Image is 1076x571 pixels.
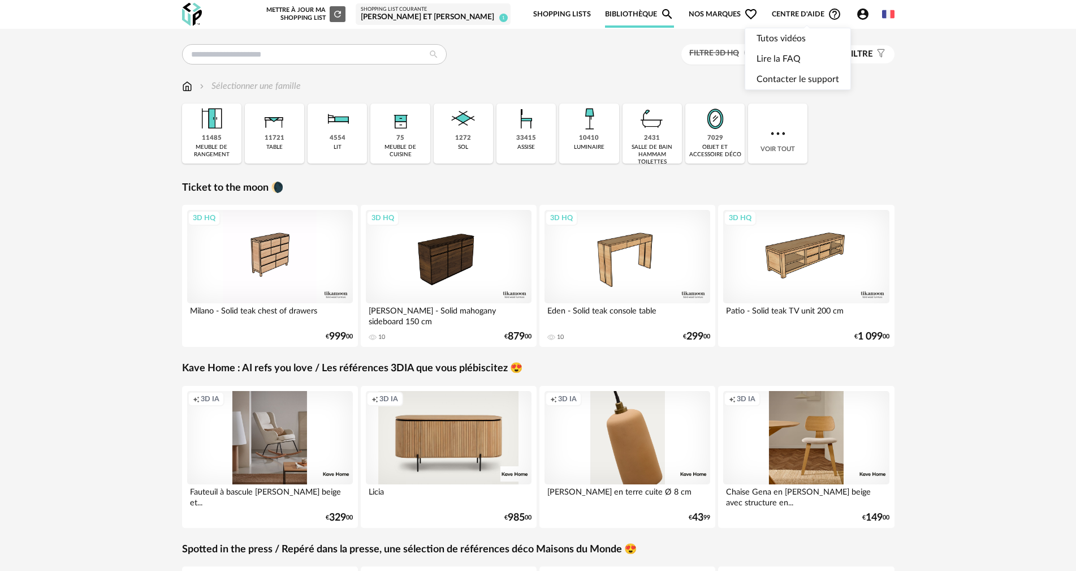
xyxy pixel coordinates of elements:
[557,333,564,341] div: 10
[448,104,478,134] img: Sol.png
[737,394,755,403] span: 3D IA
[504,514,531,522] div: € 00
[201,394,219,403] span: 3D IA
[644,134,660,143] div: 2431
[882,8,894,20] img: fr
[197,80,301,93] div: Sélectionner une famille
[264,6,345,22] div: Mettre à jour ma Shopping List
[689,144,741,158] div: objet et accessoire déco
[768,123,788,144] img: more.7b13dc1.svg
[182,205,358,347] a: 3D HQ Milano - Solid teak chest of drawers €99900
[757,28,839,49] a: Tutos vidéos
[689,514,710,522] div: € 99
[637,104,667,134] img: Salle%20de%20bain.png
[197,80,206,93] img: svg+xml;base64,PHN2ZyB3aWR0aD0iMTYiIGhlaWdodD0iMTYiIHZpZXdCb3g9IjAgMCAxNiAxNiIgZmlsbD0ibm9uZSIgeG...
[259,104,289,134] img: Table.png
[361,6,505,13] div: Shopping List courante
[757,69,839,89] a: Contacter le support
[361,205,537,347] a: 3D HQ [PERSON_NAME] - Solid mahogany sideboard 150 cm 10 €87900
[196,104,227,134] img: Meuble%20de%20rangement.png
[744,7,758,21] span: Heart Outline icon
[326,514,353,522] div: € 00
[686,333,703,341] span: 299
[332,11,343,17] span: Refresh icon
[723,484,889,507] div: Chaise Gena en [PERSON_NAME] beige avec structure en...
[707,134,723,143] div: 7029
[550,394,557,403] span: Creation icon
[504,333,531,341] div: € 00
[545,484,711,507] div: [PERSON_NAME] en terre cuite Ø 8 cm
[326,333,353,341] div: € 00
[455,134,471,143] div: 1272
[202,134,222,143] div: 11485
[322,104,353,134] img: Literie.png
[334,144,342,151] div: lit
[539,386,716,528] a: Creation icon 3D IA [PERSON_NAME] en terre cuite Ø 8 cm €4399
[511,104,542,134] img: Assise.png
[854,333,889,341] div: € 00
[545,303,711,326] div: Eden - Solid teak console table
[193,394,200,403] span: Creation icon
[366,211,399,225] div: 3D HQ
[626,144,679,166] div: salle de bain hammam toilettes
[378,333,385,341] div: 10
[724,211,757,225] div: 3D HQ
[379,394,398,403] span: 3D IA
[558,394,577,403] span: 3D IA
[508,514,525,522] span: 985
[187,303,353,326] div: Milano - Solid teak chest of drawers
[660,7,674,21] span: Magnify icon
[374,144,426,158] div: meuble de cuisine
[605,1,674,28] a: BibliothèqueMagnify icon
[371,394,378,403] span: Creation icon
[689,49,739,57] span: Filtre 3D HQ
[729,394,736,403] span: Creation icon
[692,514,703,522] span: 43
[700,104,731,134] img: Miroir.png
[329,333,346,341] span: 999
[385,104,416,134] img: Rangement.png
[873,49,886,60] span: Filter icon
[366,484,532,507] div: Licia
[718,205,894,347] a: 3D HQ Patio - Solid teak TV unit 200 cm €1 09900
[361,12,505,23] div: [PERSON_NAME] et [PERSON_NAME]
[458,144,468,151] div: sol
[516,134,536,143] div: 33415
[683,333,710,341] div: € 00
[723,303,889,326] div: Patio - Solid teak TV unit 200 cm
[689,1,758,28] span: Nos marques
[828,7,841,21] span: Help Circle Outline icon
[718,386,894,528] a: Creation icon 3D IA Chaise Gena en [PERSON_NAME] beige avec structure en... €14900
[366,303,532,326] div: [PERSON_NAME] - Solid mahogany sideboard 150 cm
[396,134,404,143] div: 75
[265,134,284,143] div: 11721
[182,3,202,26] img: OXP
[574,144,604,151] div: luminaire
[539,205,716,347] a: 3D HQ Eden - Solid teak console table 10 €29900
[182,80,192,93] img: svg+xml;base64,PHN2ZyB3aWR0aD0iMTYiIGhlaWdodD0iMTciIHZpZXdCb3g9IjAgMCAxNiAxNyIgZmlsbD0ibm9uZSIgeG...
[330,134,345,143] div: 4554
[499,14,508,22] span: 1
[361,386,537,528] a: Creation icon 3D IA Licia €98500
[188,211,221,225] div: 3D HQ
[182,386,358,528] a: Creation icon 3D IA Fauteuil à bascule [PERSON_NAME] beige et... €32900
[329,514,346,522] span: 329
[856,7,875,21] span: Account Circle icon
[757,49,839,69] a: Lire la FAQ
[508,333,525,341] span: 879
[361,6,505,23] a: Shopping List courante [PERSON_NAME] et [PERSON_NAME] 1
[866,514,883,522] span: 149
[574,104,604,134] img: Luminaire.png
[182,543,637,556] a: Spotted in the press / Repéré dans la presse, une sélection de références déco Maisons du Monde 😍
[545,211,578,225] div: 3D HQ
[182,182,283,195] a: Ticket to the moon 🌘
[187,484,353,507] div: Fauteuil à bascule [PERSON_NAME] beige et...
[517,144,535,151] div: assise
[182,362,522,375] a: Kave Home : AI refs you love / Les références 3DIA que vous plébiscitez 😍
[533,1,591,28] a: Shopping Lists
[748,104,807,164] div: Voir tout
[858,333,883,341] span: 1 099
[856,7,870,21] span: Account Circle icon
[862,514,889,522] div: € 00
[185,144,238,158] div: meuble de rangement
